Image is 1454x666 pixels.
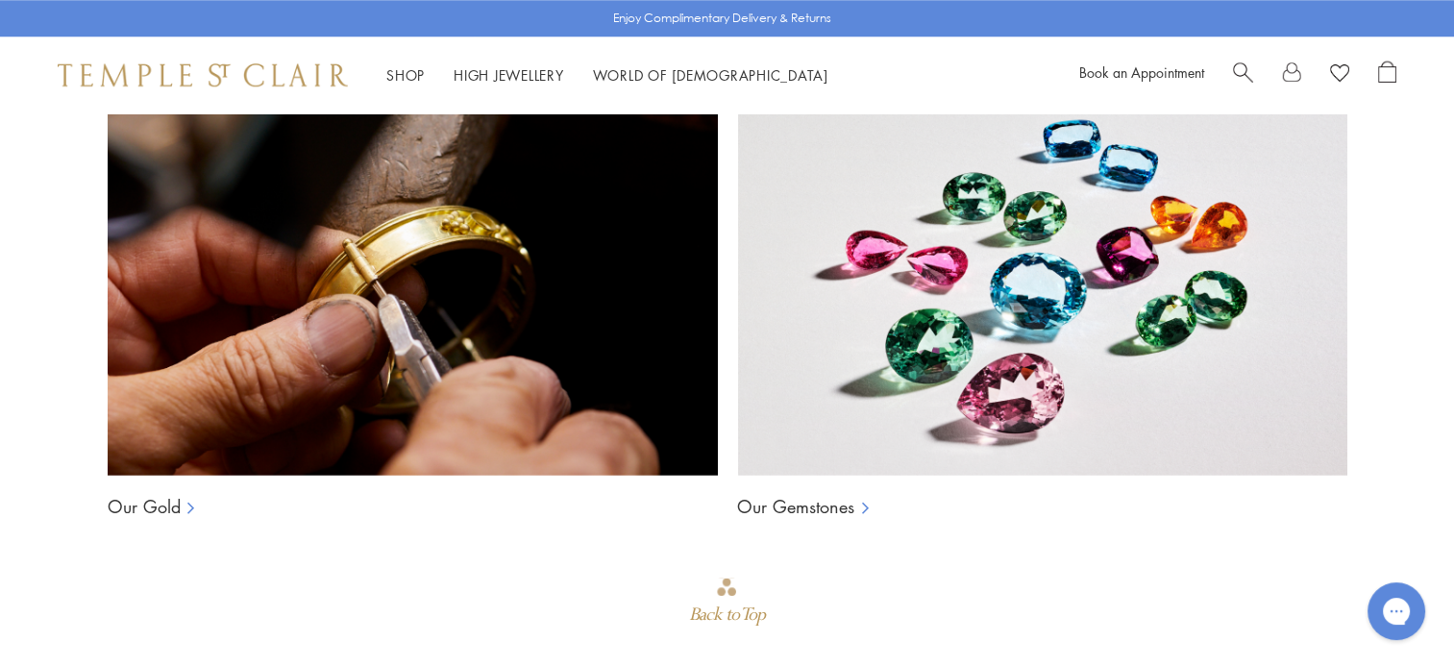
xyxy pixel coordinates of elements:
nav: Main navigation [386,63,828,87]
a: High JewelleryHigh Jewellery [454,65,564,85]
a: Our Gold [108,495,181,518]
a: Search [1233,61,1253,89]
img: Ball Chains [108,91,718,476]
a: Book an Appointment [1079,62,1204,82]
img: Temple St. Clair [58,63,348,86]
p: Enjoy Complimentary Delivery & Returns [613,9,831,28]
a: ShopShop [386,65,425,85]
div: Back to Top [689,598,764,632]
div: Go to top [689,576,764,632]
a: Open Shopping Bag [1378,61,1396,89]
a: World of [DEMOGRAPHIC_DATA]World of [DEMOGRAPHIC_DATA] [593,65,828,85]
a: Our Gemstones [737,495,854,518]
img: Ball Chains [737,91,1347,476]
a: View Wishlist [1330,61,1349,89]
iframe: Gorgias live chat messenger [1358,576,1435,647]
